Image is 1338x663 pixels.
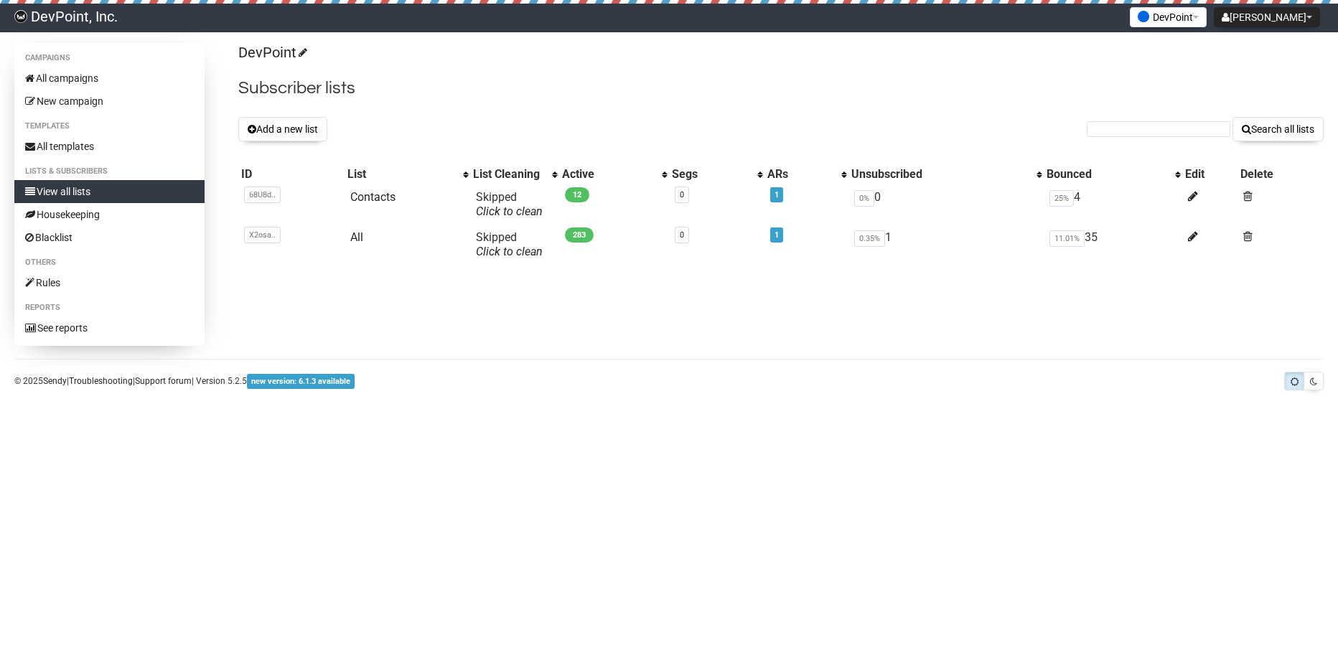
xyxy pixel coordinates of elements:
a: All templates [14,135,205,158]
a: All campaigns [14,67,205,90]
th: Unsubscribed: No sort applied, activate to apply an ascending sort [848,164,1044,184]
a: See reports [14,316,205,339]
button: Add a new list [238,117,327,141]
div: ARs [767,167,834,182]
p: © 2025 | | | Version 5.2.5 [14,373,355,389]
span: Skipped [476,190,543,218]
div: List Cleaning [473,167,545,182]
button: [PERSON_NAME] [1214,7,1320,27]
a: 0 [680,230,684,240]
th: ARs: No sort applied, activate to apply an ascending sort [764,164,848,184]
a: 0 [680,190,684,199]
h2: Subscriber lists [238,75,1324,101]
th: List Cleaning: No sort applied, activate to apply an ascending sort [470,164,559,184]
button: Search all lists [1232,117,1324,141]
span: 0% [854,190,874,207]
li: Campaigns [14,50,205,67]
a: Housekeeping [14,203,205,226]
div: Active [562,167,655,182]
a: 1 [775,190,779,199]
a: Contacts [350,190,396,204]
a: Blacklist [14,226,205,249]
span: 68U8d.. [244,187,281,203]
div: List [347,167,456,182]
td: 0 [848,184,1044,225]
th: Edit: No sort applied, sorting is disabled [1182,164,1238,184]
a: 1 [775,230,779,240]
span: 0.35% [854,230,885,247]
li: Lists & subscribers [14,163,205,180]
li: Templates [14,118,205,135]
th: Delete: No sort applied, sorting is disabled [1238,164,1324,184]
th: ID: No sort applied, sorting is disabled [238,164,345,184]
li: Others [14,254,205,271]
th: Segs: No sort applied, activate to apply an ascending sort [669,164,764,184]
a: Troubleshooting [69,376,133,386]
div: Edit [1185,167,1235,182]
span: X2osa.. [244,227,281,243]
span: 11.01% [1049,230,1085,247]
th: List: No sort applied, activate to apply an ascending sort [345,164,470,184]
a: Support forum [135,376,192,386]
th: Active: No sort applied, activate to apply an ascending sort [559,164,669,184]
div: ID [241,167,342,182]
div: Bounced [1047,167,1168,182]
span: 25% [1049,190,1074,207]
button: DevPoint [1130,7,1207,27]
a: Click to clean [476,204,543,218]
img: favicons [1138,11,1149,22]
a: DevPoint [238,44,305,61]
th: Bounced: No sort applied, activate to apply an ascending sort [1044,164,1182,184]
img: 0914048cb7d76895f239797112de4a6b [14,10,27,23]
div: Unsubscribed [851,167,1029,182]
li: Reports [14,299,205,316]
a: new version: 6.1.3 available [247,376,355,386]
span: Skipped [476,230,543,258]
span: new version: 6.1.3 available [247,374,355,389]
div: Segs [672,167,750,182]
td: 1 [848,225,1044,265]
td: 4 [1044,184,1182,225]
span: 283 [565,227,594,243]
span: 12 [565,187,589,202]
a: Rules [14,271,205,294]
a: View all lists [14,180,205,203]
div: Delete [1240,167,1321,182]
a: Sendy [43,376,67,386]
a: New campaign [14,90,205,113]
a: Click to clean [476,245,543,258]
a: All [350,230,363,244]
td: 35 [1044,225,1182,265]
